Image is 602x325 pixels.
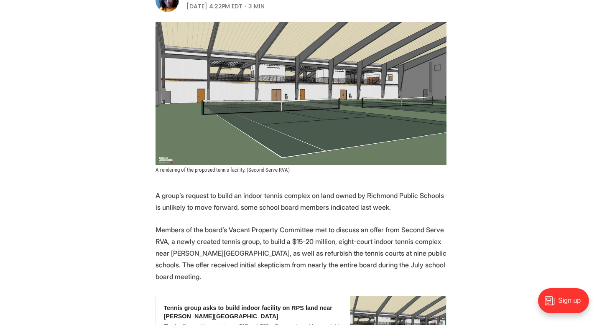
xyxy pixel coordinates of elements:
time: [DATE] 4:22PM EDT [186,1,242,11]
span: A rendering of the proposed tennis facility. (Second Serve RVA) [156,167,290,173]
span: 3 min [248,1,265,11]
div: Tennis group asks to build indoor facility on RPS land near [PERSON_NAME][GEOGRAPHIC_DATA] [163,304,342,320]
img: RPS leaning towards no on tennis group’s proposal [156,22,446,165]
p: Members of the board’s Vacant Property Committee met to discuss an offer from Second Serve RVA, a... [156,224,446,282]
p: A group’s request to build an indoor tennis complex on land owned by Richmond Public Schools is u... [156,190,446,213]
iframe: portal-trigger [531,284,602,325]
